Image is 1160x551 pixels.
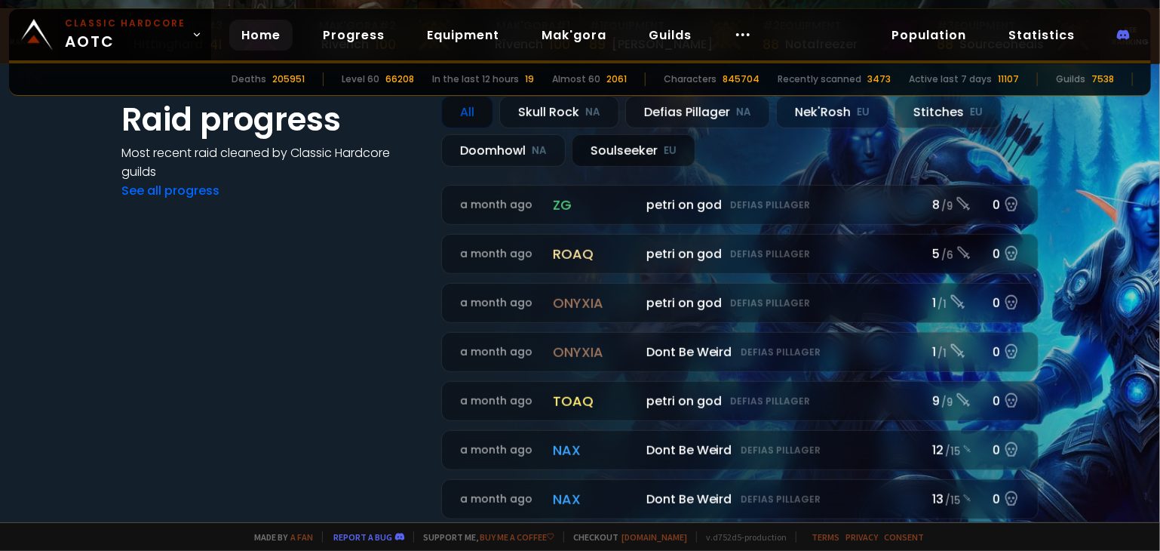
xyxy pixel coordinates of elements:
[585,105,600,120] small: NA
[229,20,293,51] a: Home
[532,143,547,159] small: NA
[441,134,566,167] div: Doomhowl
[499,96,619,128] div: Skull Rock
[664,72,717,86] div: Characters
[723,72,760,86] div: 845704
[333,531,392,543] a: Report a bug
[529,20,618,51] a: Mak'gora
[909,72,992,86] div: Active last 7 days
[867,72,891,86] div: 3473
[696,531,787,543] span: v. d752d5 - production
[625,96,770,128] div: Defias Pillager
[970,105,983,120] small: EU
[245,531,313,543] span: Made by
[621,531,687,543] a: [DOMAIN_NAME]
[736,105,751,120] small: NA
[441,185,1039,225] a: a month agozgpetri on godDefias Pillager8 /90
[776,96,888,128] div: Nek'Rosh
[415,20,511,51] a: Equipment
[413,531,554,543] span: Support me,
[342,72,379,86] div: Level 60
[1091,72,1114,86] div: 7538
[857,105,870,120] small: EU
[606,72,627,86] div: 2061
[778,72,861,86] div: Recently scanned
[441,332,1039,372] a: a month agoonyxiaDont Be WeirdDefias Pillager1 /10
[290,531,313,543] a: a fan
[232,72,266,86] div: Deaths
[65,17,186,53] span: AOTC
[441,430,1039,470] a: a month agonaxDont Be WeirdDefias Pillager12 /150
[121,143,423,181] h4: Most recent raid cleaned by Classic Hardcore guilds
[441,234,1039,274] a: a month agoroaqpetri on godDefias Pillager5 /60
[996,20,1087,51] a: Statistics
[879,20,978,51] a: Population
[441,96,493,128] div: All
[1056,72,1085,86] div: Guilds
[480,531,554,543] a: Buy me a coffee
[637,20,704,51] a: Guilds
[895,96,1002,128] div: Stitches
[272,72,305,86] div: 205951
[812,531,839,543] a: Terms
[9,9,211,60] a: Classic HardcoreAOTC
[998,72,1019,86] div: 11107
[572,134,695,167] div: Soulseeker
[441,479,1039,519] a: a month agonaxDont Be WeirdDefias Pillager13 /150
[884,531,924,543] a: Consent
[441,381,1039,421] a: a month agotoaqpetri on godDefias Pillager9 /90
[65,17,186,30] small: Classic Hardcore
[845,531,878,543] a: Privacy
[525,72,534,86] div: 19
[311,20,397,51] a: Progress
[432,72,519,86] div: In the last 12 hours
[121,96,423,143] h1: Raid progress
[385,72,414,86] div: 66208
[552,72,600,86] div: Almost 60
[441,283,1039,323] a: a month agoonyxiapetri on godDefias Pillager1 /10
[664,143,677,159] small: EU
[563,531,687,543] span: Checkout
[121,182,219,199] a: See all progress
